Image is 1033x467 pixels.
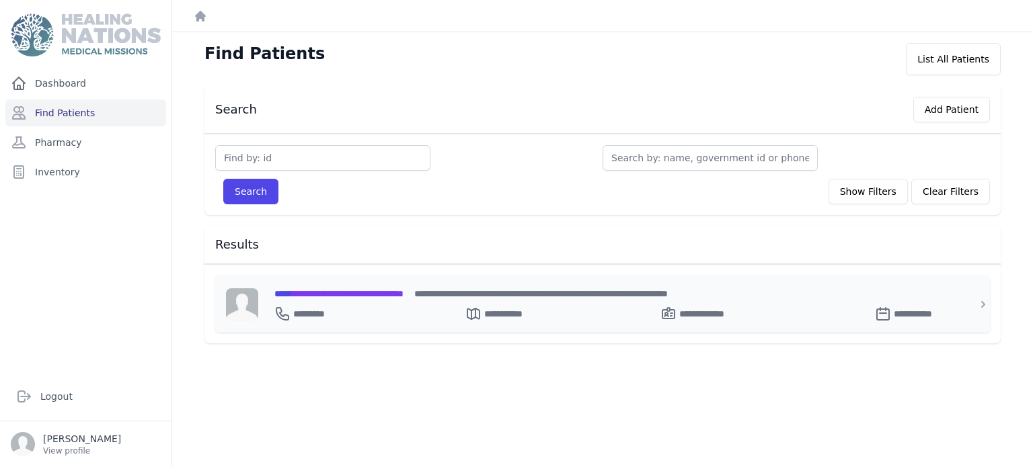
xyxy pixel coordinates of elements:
[215,237,990,253] h3: Results
[906,43,1001,75] div: List All Patients
[5,99,166,126] a: Find Patients
[5,70,166,97] a: Dashboard
[43,432,121,445] p: [PERSON_NAME]
[215,145,430,171] input: Find by: id
[11,383,161,410] a: Logout
[603,145,818,171] input: Search by: name, government id or phone
[11,13,160,56] img: Medical Missions EMR
[223,179,278,204] button: Search
[215,101,257,118] h3: Search
[11,432,161,456] a: [PERSON_NAME] View profile
[5,129,166,156] a: Pharmacy
[829,179,908,204] button: Show Filters
[204,43,325,65] h1: Find Patients
[913,97,990,122] button: Add Patient
[5,159,166,185] a: Inventory
[911,179,990,204] button: Clear Filters
[226,288,258,321] img: person-242608b1a05df3501eefc295dc1bc67a.jpg
[43,445,121,456] p: View profile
